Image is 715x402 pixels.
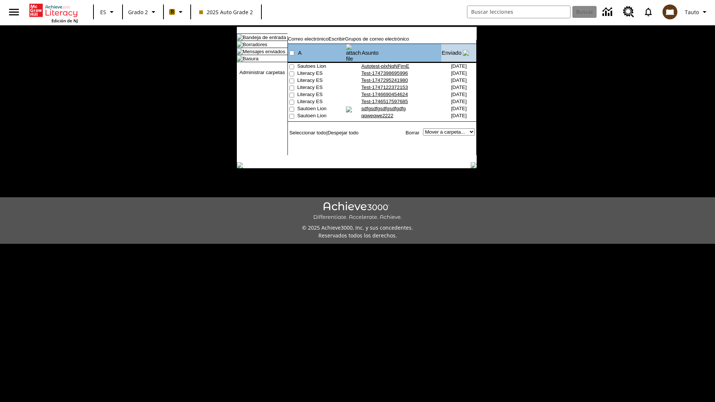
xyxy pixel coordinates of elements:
a: Enviado [442,50,461,56]
td: Literacy ES [297,92,346,99]
td: Literacy ES [297,77,346,84]
a: Test-1746517597685 [361,99,408,104]
a: Asunto [362,50,379,56]
a: sdfgsdfgsdfgsdfgdfg [361,106,406,111]
nobr: [DATE] [451,84,467,90]
a: Borradores [243,42,267,47]
img: Achieve3000 Differentiate Accelerate Achieve [313,202,402,221]
a: Despejar todo [328,130,359,135]
td: Literacy ES [297,84,346,92]
a: Notificaciones [639,2,658,22]
button: Perfil/Configuración [682,5,712,19]
a: Basura [243,56,258,61]
td: Sautoen Lion [297,113,346,120]
td: | [288,128,358,137]
nobr: [DATE] [451,106,467,111]
nobr: [DATE] [451,92,467,97]
td: Sautoen Lion [297,106,346,113]
span: Grado 2 [128,8,148,16]
a: Bandeja de entrada [243,35,286,40]
span: Tauto [685,8,699,16]
button: Grado: Grado 2, Elige un grado [125,5,161,19]
span: ES [100,8,106,16]
img: table_footer_left.gif [237,162,243,168]
img: folder_icon.gif [237,41,243,47]
a: Borrar [406,130,419,135]
nobr: [DATE] [451,113,467,118]
img: avatar image [662,4,677,19]
button: Abrir el menú lateral [3,1,25,23]
div: Portada [29,2,78,23]
button: Escoja un nuevo avatar [658,2,682,22]
nobr: [DATE] [451,77,467,83]
a: Test-1746690454624 [361,92,408,97]
a: Administrar carpetas [239,70,285,75]
img: arrow_down.gif [463,50,469,56]
span: Edición de NJ [51,18,78,23]
span: B [171,7,174,16]
td: Literacy ES [297,70,346,77]
a: Test-1747398695996 [361,70,408,76]
a: Correo electrónico [288,36,328,42]
img: black_spacer.gif [287,155,477,156]
input: Buscar campo [467,6,570,18]
td: Sautoes Lion [297,63,346,70]
a: Mensajes enviados [243,49,285,54]
span: 2025 Auto Grade 2 [199,8,253,16]
img: attach_icon.gif [346,106,352,112]
nobr: [DATE] [451,99,467,104]
a: Escribir [328,36,345,42]
a: Grupos de correo electrónico [345,36,409,42]
a: Autotest-pIxNqNFjmE [361,63,409,69]
img: folder_icon_pick.gif [237,48,243,54]
img: table_footer_right.gif [471,162,477,168]
td: Literacy ES [297,99,346,106]
button: Lenguaje: ES, Selecciona un idioma [96,5,120,19]
a: Test-1747295241980 [361,77,408,83]
img: folder_icon.gif [237,55,243,61]
nobr: [DATE] [451,70,467,76]
img: attach file [346,44,361,62]
a: Test-1747122372153 [361,84,408,90]
a: A [298,50,302,56]
a: Centro de recursos, Se abrirá en una pestaña nueva. [619,2,639,22]
a: Seleccionar todo [289,130,326,135]
button: Boost El color de la clase es anaranjado claro. Cambiar el color de la clase. [166,5,188,19]
img: folder_icon.gif [237,34,243,40]
nobr: [DATE] [451,63,467,69]
a: qqweqwe2222 [361,113,393,118]
a: Centro de información [598,2,619,22]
